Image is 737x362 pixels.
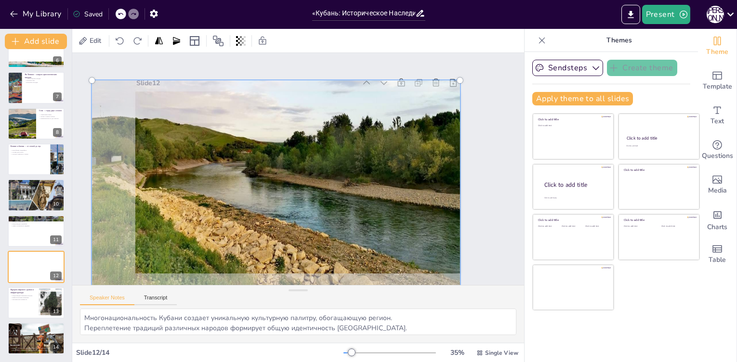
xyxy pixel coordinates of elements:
[698,202,737,237] div: Add charts and graphs
[11,153,48,155] p: Сельское хозяйство и туризм
[25,80,62,82] p: Торговля и быт
[607,60,677,76] button: Create theme
[627,135,691,141] div: Click to add title
[711,116,724,127] span: Text
[73,10,103,19] div: Saved
[485,349,518,357] span: Single View
[8,323,65,354] div: 14
[11,145,48,148] p: Климат и биомы — от степей до гор
[708,185,727,196] span: Media
[661,225,692,228] div: Click to add text
[88,36,103,45] span: Edit
[709,255,726,265] span: Table
[11,181,62,184] p: Сельское хозяйство — от зерна до винограда и фруктов
[25,78,62,80] p: Археологические находки
[11,223,62,225] p: Международное признание
[76,348,343,357] div: Slide 12 / 14
[8,72,65,103] div: 7
[707,5,724,24] button: Я [PERSON_NAME]
[621,5,640,24] button: Export to PowerPoint
[642,5,690,24] button: Present
[50,343,62,351] div: 14
[8,143,65,175] div: 9
[25,74,62,79] p: На Тамани — кладезь археологических находок
[11,279,15,280] span: Русские
[39,114,62,116] p: Уникальный климат
[698,133,737,168] div: Get real-time input from your audience
[10,344,20,346] span: Заключение
[446,348,469,357] div: 35 %
[624,168,693,172] div: Click to add title
[10,268,55,271] span: Многонациональность — культурное богатство края
[25,81,62,83] p: Культурное наследие
[8,287,65,319] div: 13
[50,235,62,244] div: 11
[53,164,62,172] div: 9
[53,128,62,137] div: 8
[8,36,65,68] div: 6
[544,181,606,189] div: Click to add title
[11,288,36,294] p: Курорты мирового уровня и инфраструктура
[50,307,62,316] div: 13
[707,222,727,233] span: Charts
[11,274,20,277] span: [GEOGRAPHIC_DATA]
[624,218,693,222] div: Click to add title
[80,309,516,335] textarea: Многонациональность Кубани создает уникальную культурную палитру, обогащающую регион. Переплетени...
[698,237,737,271] div: Add a table
[11,272,18,274] strong: Карачаевцы
[11,150,48,152] p: Разнообразие ландшафтов
[626,145,690,147] div: Click to add text
[50,271,62,280] div: 12
[707,6,724,23] div: Я [PERSON_NAME]
[538,125,607,127] div: Click to add text
[187,33,202,49] div: Layout
[11,225,62,227] p: Символ музыкальной традиции
[39,109,62,112] p: Сочи — город двух сезонов
[702,151,733,161] span: Questions
[703,81,732,92] span: Template
[585,225,607,228] div: Click to add text
[11,277,16,279] span: Чеченцы
[11,217,62,220] p: Кубанский казачий хор — музыкальная визитная карточка
[562,225,583,228] div: Click to add text
[698,168,737,202] div: Add images, graphics, shapes or video
[544,196,605,199] div: Click to add body
[11,187,62,189] p: Продовольственная мощь края
[8,108,65,140] div: 8
[11,189,62,191] p: Условия для сельского хозяйства
[11,151,48,153] p: Условия для культур
[212,35,224,47] span: Position
[538,117,607,121] div: Click to add title
[538,218,607,222] div: Click to add title
[11,298,36,300] p: Экономическая значимость
[11,295,36,297] p: Международное признание курортов
[698,98,737,133] div: Add text boxes
[7,6,66,22] button: My Library
[532,92,633,105] button: Apply theme to all slides
[39,117,62,119] p: Привлекательность для туристов
[11,185,62,187] p: Разнообразие сельскохозяйственных культур
[698,29,737,64] div: Change the overall theme
[53,92,62,101] div: 7
[39,116,62,117] p: Летние и зимние курорты
[11,297,36,298] p: Инфраструктурные изменения
[12,347,61,350] span: Кубань — это не только богатая история, но и разнообразие природы и культуры. Каждый факт о нашем...
[8,179,65,211] div: 10
[624,225,654,228] div: Click to add text
[550,29,688,52] p: Themes
[538,225,560,228] div: Click to add text
[50,200,62,208] div: 10
[8,251,65,283] div: 12
[8,215,65,247] div: 11
[698,64,737,98] div: Add ready made slides
[80,295,134,305] button: Speaker Notes
[5,34,67,49] button: Add slide
[53,56,62,65] div: 6
[706,47,728,57] span: Theme
[312,6,415,20] input: Insert title
[532,60,603,76] button: Sendsteps
[11,221,62,223] p: Долгая история хора
[134,295,177,305] button: Transcript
